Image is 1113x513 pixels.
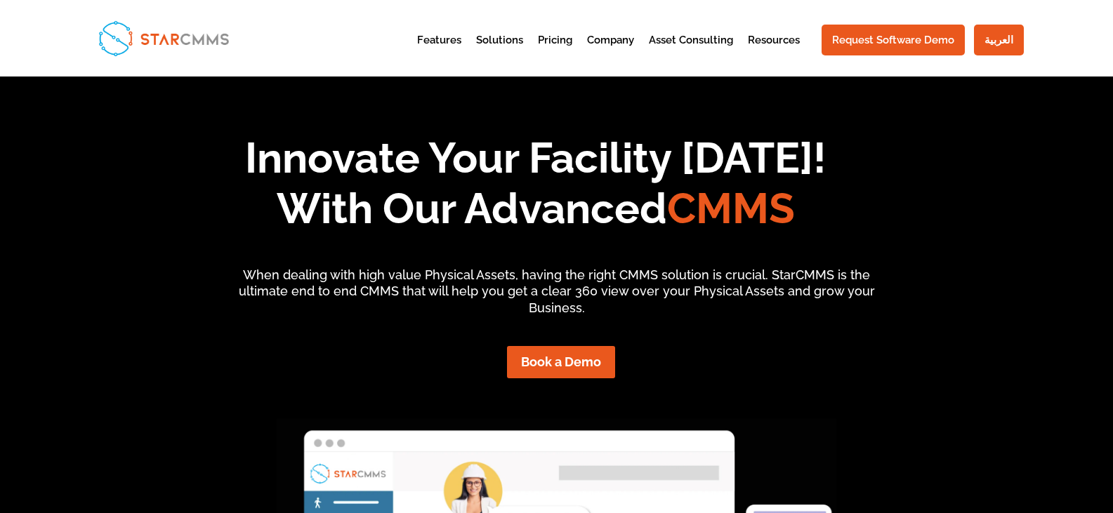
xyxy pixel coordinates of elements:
[93,15,235,61] img: StarCMMS
[225,267,888,317] p: When dealing with high value Physical Assets, having the right CMMS solution is crucial. StarCMMS...
[538,35,572,69] a: Pricing
[974,25,1024,55] a: العربية
[822,25,965,55] a: Request Software Demo
[476,35,523,69] a: Solutions
[649,35,733,69] a: Asset Consulting
[417,35,461,69] a: Features
[748,35,800,69] a: Resources
[667,184,795,233] span: CMMS
[587,35,634,69] a: Company
[48,133,1023,241] h1: Innovate Your Facility [DATE]! With Our Advanced
[507,346,615,378] a: Book a Demo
